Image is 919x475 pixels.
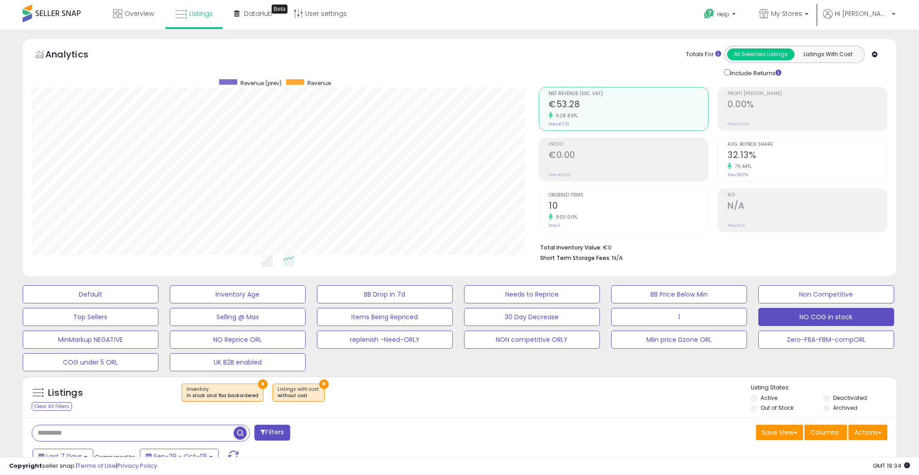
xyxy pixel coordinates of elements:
[728,99,887,111] h2: 0.00%
[810,428,839,437] span: Columns
[317,285,453,303] button: BB Drop in 7d
[612,254,623,262] span: N/A
[549,99,708,111] h2: €53.28
[124,9,154,18] span: Overview
[756,425,803,440] button: Save View
[46,452,82,461] span: Last 7 Days
[23,308,158,326] button: Top Sellers
[553,112,578,119] small: 628.86%
[751,384,896,392] p: Listing States:
[728,172,748,178] small: Prev: 18.21%
[718,67,792,78] div: Include Returns
[549,142,708,147] span: Profit
[697,1,745,29] a: Help
[835,9,889,18] span: Hi [PERSON_NAME]
[761,394,777,402] label: Active
[244,9,273,18] span: DataHub
[319,379,329,389] button: ×
[758,331,894,349] button: Zero-FBA-FBM-compORL
[549,121,569,127] small: Prev: €7.31
[873,461,910,470] span: 2025-10-13 19:34 GMT
[553,214,578,221] small: 900.00%
[77,461,116,470] a: Terms of Use
[170,353,306,371] button: UK B2B enabled
[117,461,157,470] a: Privacy Policy
[549,91,708,96] span: Net Revenue (Exc. VAT)
[728,121,749,127] small: Prev: 0.00%
[45,48,106,63] h5: Analytics
[758,308,894,326] button: NO COG in stock
[258,379,268,389] button: ×
[170,285,306,303] button: Inventory Age
[170,308,306,326] button: Selling @ Max
[549,201,708,213] h2: 10
[272,5,287,14] div: Tooltip anchor
[728,142,887,147] span: Avg. Buybox Share
[240,79,282,87] span: Revenue (prev)
[187,393,258,399] div: in stock and fba backordered
[549,223,560,228] small: Prev: 1
[23,331,158,349] button: MinMarkup NEGATIVE
[823,9,895,29] a: Hi [PERSON_NAME]
[728,223,745,228] small: Prev: N/A
[254,425,290,441] button: Filters
[317,331,453,349] button: replenish -Need-ORLY
[549,193,708,198] span: Ordered Items
[33,449,93,464] button: Last 7 Days
[540,241,881,252] li: €0
[848,425,887,440] button: Actions
[549,150,708,162] h2: €0.00
[549,172,571,178] small: Prev: €0.00
[278,393,320,399] div: without cost
[611,331,747,349] button: MIin price Dzone ORL
[48,387,83,399] h5: Listings
[761,404,794,412] label: Out of Stock
[140,449,219,464] button: Sep-29 - Oct-05
[728,201,887,213] h2: N/A
[9,462,157,470] div: seller snap | |
[32,402,72,411] div: Clear All Filters
[95,453,136,461] span: Compared to:
[9,461,42,470] strong: Copyright
[794,48,862,60] button: Listings With Cost
[833,394,867,402] label: Deactivated
[804,425,847,440] button: Columns
[23,353,158,371] button: COG under 5 ORL
[728,91,887,96] span: Profit [PERSON_NAME]
[170,331,306,349] button: NO Reprice ORL
[464,331,600,349] button: NON competitive ORLY
[187,386,258,399] span: Inventory :
[153,452,207,461] span: Sep-29 - Oct-05
[704,8,715,19] i: Get Help
[278,386,320,399] span: Listings with cost :
[464,285,600,303] button: Needs to Reprice
[727,48,795,60] button: All Selected Listings
[540,254,611,262] b: Short Term Storage Fees:
[23,285,158,303] button: Default
[771,9,802,18] span: My Stores
[317,308,453,326] button: Items Being Repriced
[189,9,213,18] span: Listings
[686,50,721,59] div: Totals For
[611,285,747,303] button: BB Price Below Min
[611,308,747,326] button: 1
[758,285,894,303] button: Non Competitive
[464,308,600,326] button: 30 Day Decrease
[732,163,751,170] small: 76.44%
[728,193,887,198] span: ROI
[717,10,729,18] span: Help
[728,150,887,162] h2: 32.13%
[833,404,857,412] label: Archived
[307,79,331,87] span: Revenue
[540,244,602,251] b: Total Inventory Value:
